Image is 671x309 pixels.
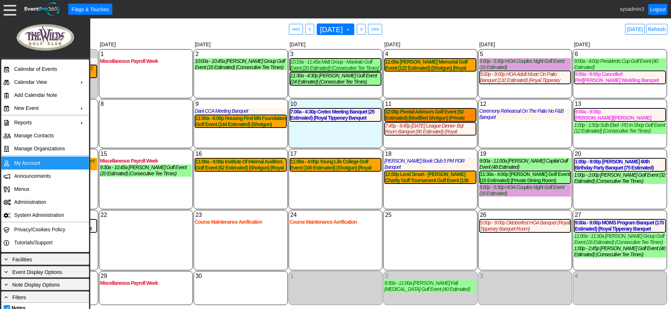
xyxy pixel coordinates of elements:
div: 12:00p Lend Smart - [PERSON_NAME] Charity Golf Tournament Golf Event (136 Estimated) (Shotgun) (R... [385,171,476,184]
div: Show menu [384,211,476,219]
div: Show menu [100,100,192,108]
div: Course Maintenance Aerification [195,219,287,225]
div: Show menu [195,50,287,58]
tr: My Account [1,156,89,169]
div: 11:00a - 6:00p Housing First MN Foundation Golf Event (144 Estimated) (Shotgun) (Royal Tipperary ... [195,115,286,128]
span: <<< [291,26,302,33]
div: Show menu [479,272,571,280]
span: Filters [12,295,26,300]
div: 9:00a - 4:00p Presidents Cup Golf Event (40 Estimated) [574,58,666,70]
div: Show menu [290,50,382,58]
tr: Manage Organizations [1,142,89,155]
span: >>> [370,26,381,33]
div: 7:45p - 9:45p [DATE] League Dinner- Bqt Room Banquet (80 Estimated) (Royal Tipperary Banquet Room) [385,123,476,135]
div: Show menu [100,272,192,280]
div: Show menu [574,150,666,158]
td: Privacy/Cookies Policy [11,223,76,236]
div: Show menu [195,211,287,219]
div: Show menu [290,100,382,108]
td: System Administration [11,209,76,222]
tr: Reports [1,116,89,129]
div: 10:15a - 11:45a Matt Group - Mankato Golf Event (20 Estimated) (Consecutive Tee Times) (Royal Tip... [290,59,381,71]
div: Show menu [384,50,476,58]
td: Calendar View [11,76,76,89]
img: EventPro360 [23,1,61,17]
span: Menus [14,186,29,192]
span: Event Display Options [12,269,62,275]
div: Show menu [195,272,287,280]
tr: Manage Contacts [1,129,89,142]
span: Flags & Touches [70,6,110,13]
td: Add Calendar Note [11,89,76,102]
div: Show menu [574,50,666,58]
div: 9:30a - 10:45a [PERSON_NAME] Golf Event (20 Estimated) (Consecutive Tee Times) [100,164,192,177]
span: > [359,26,364,33]
div: Show menu [479,211,571,219]
div: Show menu [290,272,382,280]
div: Show menu [195,150,287,158]
div: Miscellaneous Payroll Week [100,158,192,164]
div: 5:00p - 9:00p HOA Adult Music On Patio Banquet (132 Estimated) (Royal Tipperary Banquet Room) [480,71,571,83]
div: 7:00a - 4:30p Cretex Meeting Banquet (25 Estimated) (Royal Tipperary Banquet Room) [290,109,381,121]
a: Logout [648,4,667,15]
div: Dani CCA Meeting Banquet [195,108,287,114]
tr: Announcements [1,169,89,183]
div: Show menu [100,211,192,219]
div: Show menu [479,150,571,158]
div: Show menu [290,150,382,158]
div: Menu: Click or 'Crtl+M' to toggle menu open/close [4,3,16,16]
a: Refresh [646,24,667,35]
div: Show menu [574,100,666,108]
tr: Tutorials/Support [1,236,89,249]
a: [DATE] [625,24,645,35]
div: 9:00a - 11:00a [PERSON_NAME] Capital Golf Event (48 Estimated) [479,158,571,170]
div: Miscellaneous Payroll Week [100,58,192,64]
div: 9:00a - 9:00p [PERSON_NAME]/[PERSON_NAME] Wedding Banquet (154 Estimated) (Royal Tipperary Banque... [575,109,665,121]
div: Course Maintenance Aerification [290,219,382,225]
div: Show menu [195,100,287,108]
div: Facilities [3,255,87,263]
div: 10:00a - 10:45a [PERSON_NAME] Group Golf Event (16 Estimated) (Consecutive Tee Times) [195,58,287,70]
div: Show menu [100,50,192,58]
div: [DATE] [383,40,478,49]
div: [DATE] [572,40,667,49]
div: Show menu [479,50,571,58]
div: [DATE] [288,40,383,49]
td: My Account [11,156,76,169]
tr: System Administration [1,209,89,222]
div: 5:00p - 5:30p HOA Couples Night Golf Event (16 Estimated) [479,58,571,70]
div: Show menu [384,272,476,280]
div: 11:00a - 4:00p Young Life College Golf Event (100 Estimated) (Shotgun) (Royal Tipperary Banquet R... [290,159,381,171]
div: Show menu [384,150,476,158]
td: Tutorials/Support [11,236,76,249]
div: 12:00p Pivotal Advisors Golf Event (52 Estimated) (Modified Shotgun) (Private Dining Room) [385,109,476,121]
div: 1:00p - 1:50p Scib Ebel - PD In Shop Golf Event (12 Estimated) (Consecutive Tee Times) [574,122,666,134]
td: New Event [11,102,76,115]
span: [DATE] [319,25,351,33]
div: 9:30a - 11:00a [PERSON_NAME] Fall [MEDICAL_DATA] Golf Event (40 Estimated) [384,280,476,292]
tr: Calendar of Events [1,63,89,76]
div: 9:00a - 9:00p MOMS Program Banquet (170 Estimated) (Royal Tipperary Banquet Room) [575,220,665,232]
td: Manage Contacts [11,129,76,142]
div: Show menu [574,272,666,280]
span: sysadmin3 [620,6,644,12]
div: 1:00p - 2:45p [PERSON_NAME] Golf Event (40 Estimated) (Consecutive Tee Times) [574,245,666,258]
div: 11:30a - 4:00p [PERSON_NAME] Golf Event (15 Estimated) (Private Dining Room) [480,171,571,184]
td: Announcements [11,169,76,183]
span: Note Display Options [12,282,60,288]
div: Event Display Options [3,268,87,276]
div: 11:00a - 4:00p Institute Of Internal Auditors Golf Event (62 Estimated) (Shotgun) (Royal Tipperar... [195,159,286,171]
tr: Add Calendar Note [1,89,89,102]
div: 11:30a - 4:30p [PERSON_NAME] Golf Event (24 Estimated) (Consecutive Tee Times) (Private Dining Room) [290,73,381,85]
div: Show menu [479,100,571,108]
div: 11:00a [PERSON_NAME] Memorial Golf Event (122 Estimated) (Shotgun) (Royal Tipperary Banquet Room) [385,59,476,71]
div: [PERSON_NAME] Book Club 5 PM PDR Banquet [384,158,476,170]
td: Administration [11,196,76,209]
tr: New Event [1,102,89,115]
div: 1:00p - 9:00p [PERSON_NAME] 60th Birthday Party Banquet (75 Estimated) (Royal Tipperary Banquet R... [575,159,665,171]
div: 11:00a - 11:30a [PERSON_NAME] Group Golf Event (16 Estimated) (Consecutive Tee Times) [574,233,666,245]
span: < [307,26,312,33]
tr: <span>Menus</span> [1,183,89,196]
